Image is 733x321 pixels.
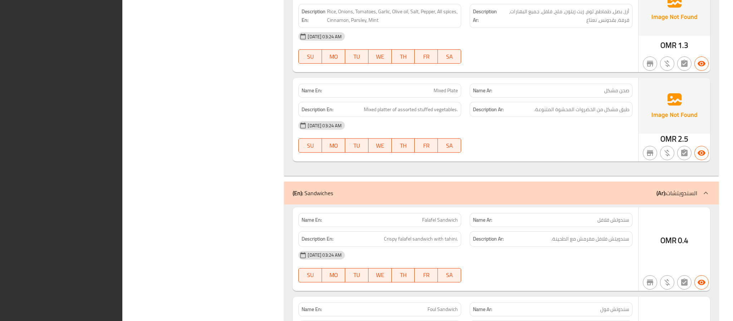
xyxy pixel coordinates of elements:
strong: Name En: [302,306,322,313]
span: WE [371,140,389,151]
span: سندويتش فلافل مقرمش مع الطحينة. [551,234,629,243]
span: [DATE] 03:24 AM [305,33,344,40]
span: Rice, Onions, Tomatoes, Garlic, Olive oil, Salt, Pepper, All spices, Cinnamon, Parsley, Mint [327,7,458,25]
span: FR [417,270,435,280]
button: TH [392,138,415,153]
button: Not has choices [677,275,692,290]
span: Mixed Plate [434,87,458,94]
span: WE [371,51,389,62]
p: السندويتشات [656,189,697,197]
button: SA [438,138,461,153]
button: WE [368,268,392,282]
button: Not branch specific item [643,146,657,160]
span: FR [417,140,435,151]
span: سندوتش فلافل [597,216,629,224]
span: MO [325,140,342,151]
strong: Name En: [302,216,322,224]
b: (En): [293,188,303,198]
span: MO [325,270,342,280]
strong: Description Ar: [473,7,497,25]
span: سندوتش فول [600,306,629,313]
span: SA [441,140,458,151]
span: MO [325,51,342,62]
button: TH [392,49,415,64]
button: SU [298,268,322,282]
span: TH [395,140,412,151]
span: SA [441,270,458,280]
button: TU [345,49,368,64]
span: SU [302,140,319,151]
span: 1.3 [678,38,688,52]
strong: Description Ar: [473,234,504,243]
p: Sandwiches [293,189,333,197]
span: TU [348,51,366,62]
button: SU [298,49,322,64]
span: SU [302,270,319,280]
button: FR [415,138,438,153]
span: SA [441,51,458,62]
button: Not branch specific item [643,56,657,71]
button: Available [694,146,709,160]
span: TU [348,270,366,280]
span: OMR [660,132,676,146]
span: 0.4 [678,233,688,247]
span: Mixed platter of assorted stuffed vegetables. [364,105,458,114]
button: Not has choices [677,146,692,160]
span: 2.5 [678,132,688,146]
button: MO [322,268,345,282]
button: Not branch specific item [643,275,657,290]
strong: Description En: [302,7,326,25]
strong: Description Ar: [473,105,504,114]
div: (En): Sandwiches(Ar):السندويتشات [284,182,719,204]
button: SU [298,138,322,153]
span: OMR [660,38,676,52]
button: Available [694,56,709,71]
button: Purchased item [660,275,674,290]
button: MO [322,138,345,153]
button: WE [368,49,392,64]
span: WE [371,270,389,280]
button: MO [322,49,345,64]
button: Not has choices [677,56,692,71]
span: صحن مشكل [604,87,629,94]
button: FR [415,49,438,64]
span: Foul Sandwich [427,306,458,313]
button: TH [392,268,415,282]
button: SA [438,268,461,282]
span: [DATE] 03:24 AM [305,122,344,129]
button: Purchased item [660,56,674,71]
span: TU [348,140,366,151]
strong: Name Ar: [473,87,492,94]
span: OMR [660,233,676,247]
strong: Description En: [302,105,333,114]
strong: Description En: [302,234,333,243]
strong: Name Ar: [473,216,492,224]
span: SU [302,51,319,62]
button: TU [345,138,368,153]
span: FR [417,51,435,62]
span: Crispy falafel sandwich with tahini. [384,234,458,243]
img: Ae5nvW7+0k+MAAAAAElFTkSuQmCC [639,78,710,134]
button: WE [368,138,392,153]
button: Purchased item [660,146,674,160]
span: أرز، بصل، طماطم، ثوم، زيت زيتون، ملح، فلفل، جميع البهارات، قرفة، بقدونس، نعناع [499,7,629,25]
span: Falafel Sandwich [422,216,458,224]
button: FR [415,268,438,282]
button: TU [345,268,368,282]
span: TH [395,51,412,62]
button: SA [438,49,461,64]
strong: Name Ar: [473,306,492,313]
strong: Name En: [302,87,322,94]
b: (Ar): [656,188,666,198]
span: [DATE] 03:24 AM [305,252,344,258]
span: TH [395,270,412,280]
button: Available [694,275,709,290]
span: طبق مشكل من الخضروات المحشوة المتنوعة. [534,105,629,114]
